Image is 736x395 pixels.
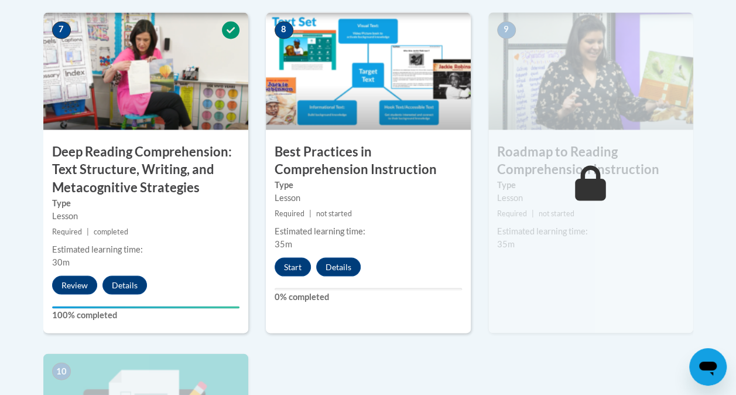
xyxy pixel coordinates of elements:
[52,209,239,222] div: Lesson
[52,21,71,39] span: 7
[275,209,304,217] span: Required
[488,142,693,179] h3: Roadmap to Reading Comprehension Instruction
[102,275,147,294] button: Details
[275,191,462,204] div: Lesson
[539,209,574,217] span: not started
[266,142,471,179] h3: Best Practices in Comprehension Instruction
[275,257,311,276] button: Start
[266,12,471,130] img: Course Image
[497,191,684,204] div: Lesson
[275,239,292,248] span: 35m
[275,178,462,191] label: Type
[532,209,534,217] span: |
[488,12,693,130] img: Course Image
[43,12,248,130] img: Course Image
[52,257,70,267] span: 30m
[275,290,462,303] label: 0% completed
[87,227,89,236] span: |
[52,243,239,256] div: Estimated learning time:
[497,21,516,39] span: 9
[316,209,352,217] span: not started
[52,362,71,380] span: 10
[309,209,311,217] span: |
[689,348,727,386] iframe: Button to launch messaging window
[52,306,239,308] div: Your progress
[275,224,462,237] div: Estimated learning time:
[497,224,684,237] div: Estimated learning time:
[52,275,97,294] button: Review
[316,257,361,276] button: Details
[275,21,293,39] span: 8
[52,227,82,236] span: Required
[497,239,515,248] span: 35m
[94,227,128,236] span: completed
[497,209,527,217] span: Required
[52,196,239,209] label: Type
[43,142,248,196] h3: Deep Reading Comprehension: Text Structure, Writing, and Metacognitive Strategies
[497,178,684,191] label: Type
[52,308,239,321] label: 100% completed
